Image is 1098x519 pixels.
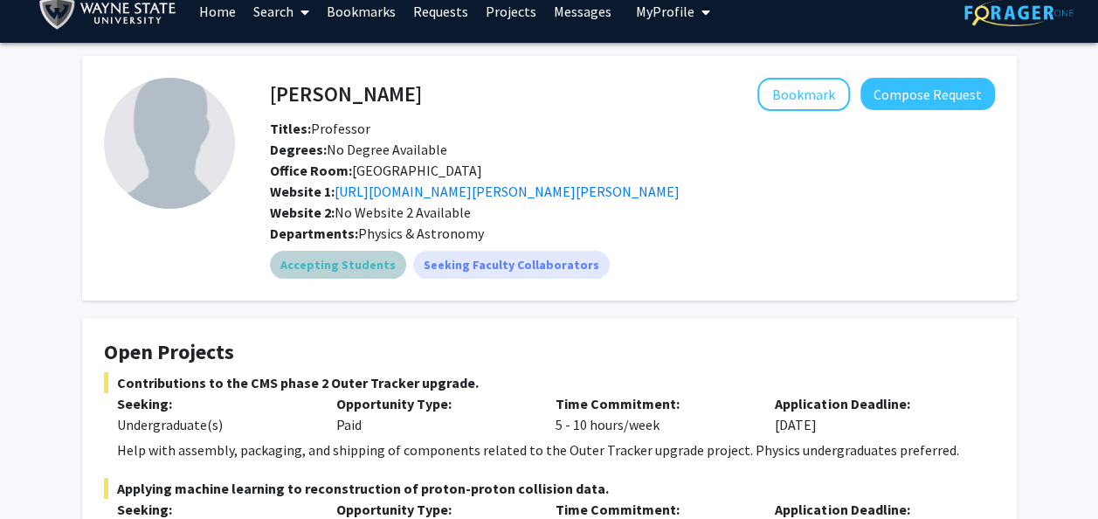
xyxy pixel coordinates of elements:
button: Add Robert Harr to Bookmarks [757,78,850,111]
span: Professor [270,120,370,137]
iframe: Chat [13,440,74,506]
b: Office Room: [270,162,352,179]
b: Titles: [270,120,311,137]
img: Profile Picture [104,78,235,209]
h4: [PERSON_NAME] [270,78,422,110]
div: Paid [323,393,542,435]
b: Departments: [270,225,358,242]
b: Website 1: [270,183,335,200]
span: No Website 2 Available [270,204,471,221]
span: No Degree Available [270,141,447,158]
mat-chip: Accepting Students [270,251,406,279]
p: Time Commitment: [556,393,749,414]
span: [GEOGRAPHIC_DATA] [270,162,482,179]
span: Applying machine learning to reconstruction of proton-proton collision data. [104,478,995,499]
span: My Profile [636,3,694,20]
h4: Open Projects [104,340,995,365]
a: Opens in a new tab [335,183,680,200]
div: 5 - 10 hours/week [542,393,762,435]
p: Seeking: [117,393,310,414]
div: Undergraduate(s) [117,414,310,435]
mat-chip: Seeking Faculty Collaborators [413,251,610,279]
b: Degrees: [270,141,327,158]
button: Compose Request to Robert Harr [860,78,995,110]
b: Website 2: [270,204,335,221]
p: Opportunity Type: [336,393,529,414]
p: Help with assembly, packaging, and shipping of components related to the Outer Tracker upgrade pr... [117,439,995,460]
p: Application Deadline: [775,393,968,414]
span: Physics & Astronomy [358,225,484,242]
span: Contributions to the CMS phase 2 Outer Tracker upgrade. [104,372,995,393]
div: [DATE] [762,393,981,435]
